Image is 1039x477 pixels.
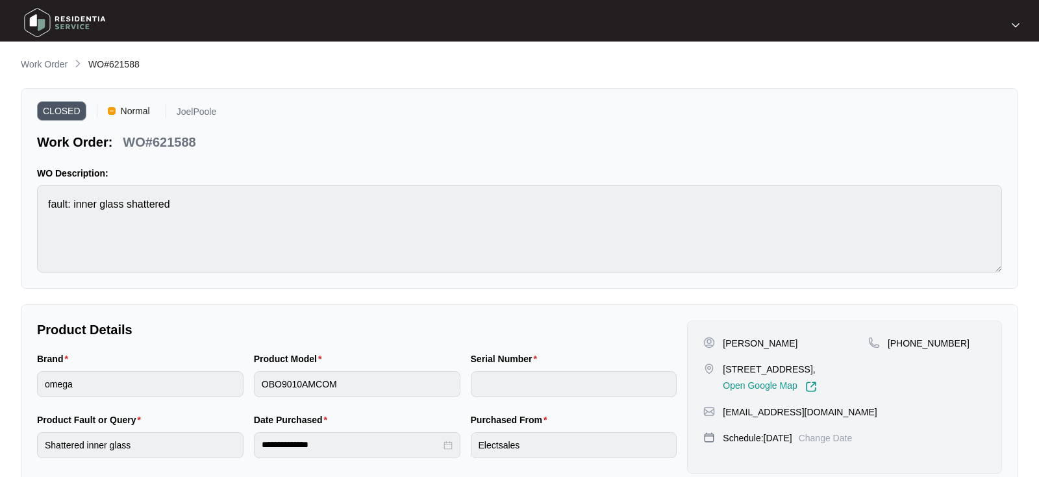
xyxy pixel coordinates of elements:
input: Product Model [254,371,460,397]
input: Purchased From [471,432,677,458]
img: map-pin [868,337,880,349]
p: WO#621588 [123,133,195,151]
img: chevron-right [73,58,83,69]
span: [PHONE_NUMBER] [888,338,970,349]
span: CLOSED [37,101,86,121]
p: [PERSON_NAME] [723,337,797,350]
input: Date Purchased [262,438,441,452]
label: Product Model [254,352,327,365]
img: Link-External [805,381,817,393]
a: Work Order [18,58,70,72]
span: WO#621588 [88,59,140,69]
label: Date Purchased [254,413,332,426]
textarea: fault: inner glass shattered [37,185,1002,273]
span: Normal [116,101,155,121]
img: Vercel Logo [108,107,116,115]
input: Product Fault or Query [37,432,244,458]
a: Open Google Map [723,381,816,393]
img: residentia service logo [19,3,110,42]
img: map-pin [703,432,715,443]
p: Schedule: [DATE] [723,432,792,445]
img: map-pin [703,406,715,417]
label: Product Fault or Query [37,413,146,426]
p: Work Order [21,58,68,71]
p: [EMAIL_ADDRESS][DOMAIN_NAME] [723,406,877,419]
img: map-pin [703,363,715,374]
label: Brand [37,352,73,365]
p: Work Order: [37,133,112,151]
label: Serial Number [471,352,542,365]
img: dropdown arrow [1012,22,1020,29]
input: Serial Number [471,371,677,397]
p: [STREET_ADDRESS], [723,363,816,376]
p: JoelPoole [177,107,217,121]
input: Brand [37,371,244,397]
label: Purchased From [471,413,553,426]
img: user-pin [703,337,715,349]
p: Product Details [37,321,677,339]
p: Change Date [799,432,853,445]
p: WO Description: [37,167,1002,180]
